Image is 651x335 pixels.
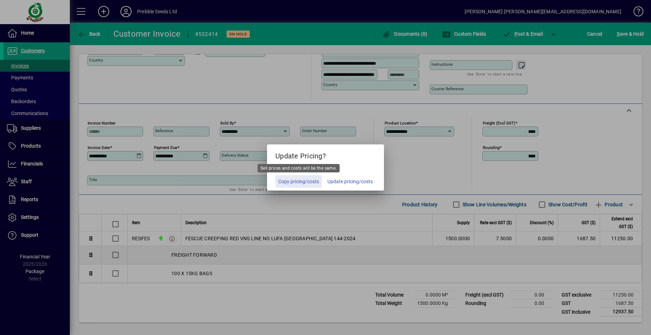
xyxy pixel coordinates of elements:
[327,178,373,185] span: Update pricing/costs
[275,175,322,188] button: Copy pricing/costs
[267,144,384,165] h5: Update Pricing?
[325,175,376,188] button: Update pricing/costs
[258,164,340,172] div: Sell prices and costs will be the same.
[278,178,319,185] span: Copy pricing/costs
